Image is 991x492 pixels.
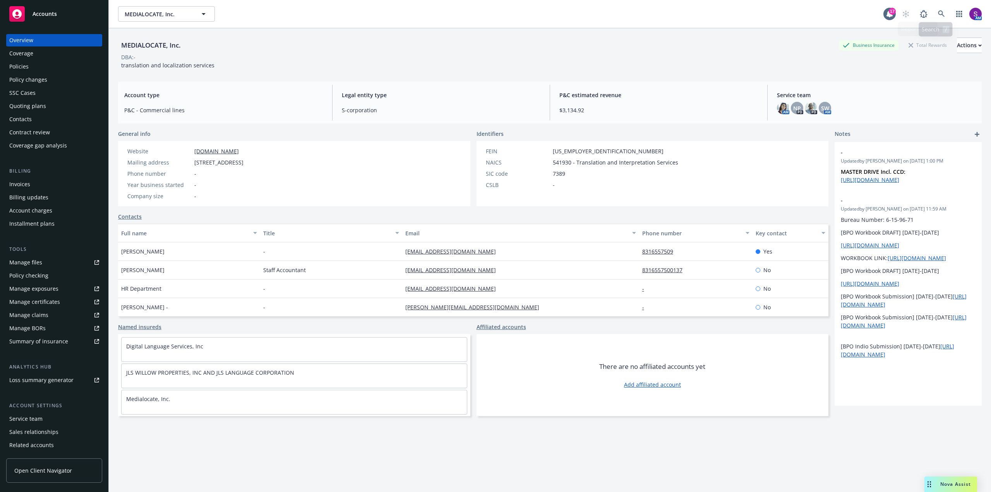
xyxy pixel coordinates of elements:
div: Key contact [756,229,817,237]
span: 7389 [553,170,565,178]
strong: MASTER DRIVE Incl. CCD: [841,168,905,175]
div: Contract review [9,126,50,139]
div: Phone number [127,170,191,178]
div: Policy checking [9,269,48,282]
a: Policy changes [6,74,102,86]
span: No [763,285,771,293]
span: - [194,170,196,178]
a: [URL][DOMAIN_NAME] [841,176,899,183]
span: Accounts [33,11,57,17]
span: Staff Accountant [263,266,306,274]
button: Actions [957,38,982,53]
span: - [194,181,196,189]
div: Account charges [9,204,52,217]
div: Installment plans [9,218,55,230]
span: P&C - Commercial lines [124,106,323,114]
a: Policy checking [6,269,102,282]
div: Manage BORs [9,322,46,334]
span: - [194,192,196,200]
div: Overview [9,34,33,46]
a: Contract review [6,126,102,139]
a: Invoices [6,178,102,190]
span: Updated by [PERSON_NAME] on [DATE] 1:00 PM [841,158,976,165]
button: Nova Assist [924,477,977,492]
a: Medialocate, Inc. [126,395,170,403]
div: Billing updates [9,191,48,204]
a: 8316557509 [642,248,679,255]
div: Policy changes [9,74,47,86]
p: [BPO Workbook DRAFT] [DATE]-[DATE] [841,228,976,237]
span: No [763,266,771,274]
a: Start snowing [898,6,914,22]
p: [BPO Workbook DRAFT] [DATE]-[DATE] [841,267,976,275]
div: Analytics hub [6,363,102,371]
div: -Updatedby [PERSON_NAME] on [DATE] 1:00 PMMASTER DRIVE Incl. CCD: [URL][DOMAIN_NAME] [835,142,982,190]
span: MEDIALOCATE, Inc. [125,10,192,18]
a: Account charges [6,204,102,217]
span: SW [821,104,829,112]
span: [STREET_ADDRESS] [194,158,243,166]
div: MEDIALOCATE, Inc. [118,40,184,50]
img: photo [969,8,982,20]
a: - [642,285,650,292]
div: Phone number [642,229,741,237]
p: WORKBOOK LINK: [841,254,976,262]
div: Website [127,147,191,155]
div: Sales relationships [9,426,58,438]
span: Service team [777,91,976,99]
div: 17 [889,8,896,15]
span: [PERSON_NAME] [121,266,165,274]
a: Coverage [6,47,102,60]
div: NAICS [486,158,550,166]
a: Digital Language Services, Inc [126,343,203,350]
span: [US_EMPLOYER_IDENTIFICATION_NUMBER] [553,147,664,155]
a: [EMAIL_ADDRESS][DOMAIN_NAME] [405,248,502,255]
div: Summary of insurance [9,335,68,348]
p: [BPO Workbook Submission] [DATE]-[DATE] [841,313,976,329]
div: Contacts [9,113,32,125]
a: [URL][DOMAIN_NAME] [841,280,899,287]
a: Report a Bug [916,6,931,22]
a: 8316557500137 [642,266,689,274]
span: translation and localization services [121,62,214,69]
button: Email [402,224,639,242]
a: Named insureds [118,323,161,331]
div: Full name [121,229,249,237]
span: Account type [124,91,323,99]
div: Loss summary generator [9,374,74,386]
a: add [972,130,982,139]
p: [BPO Indio Submission] [DATE]-[DATE] [841,342,976,358]
div: Billing [6,167,102,175]
span: - [553,181,555,189]
span: NP [793,104,801,112]
div: Manage exposures [9,283,58,295]
div: Company size [127,192,191,200]
div: FEIN [486,147,550,155]
a: [DOMAIN_NAME] [194,147,239,155]
div: -Updatedby [PERSON_NAME] on [DATE] 11:59 AMBureau Number: 6-15-96-71[BPO Workbook DRAFT] [DATE]-[... [835,190,982,365]
a: Coverage gap analysis [6,139,102,152]
p: [BPO Workbook Submission] [DATE]-[DATE] [841,292,976,309]
a: Quoting plans [6,100,102,112]
span: There are no affiliated accounts yet [599,362,705,371]
div: Coverage gap analysis [9,139,67,152]
span: - [841,196,955,204]
a: Overview [6,34,102,46]
div: Mailing address [127,158,191,166]
span: General info [118,130,151,138]
span: 541930 - Translation and Interpretation Services [553,158,678,166]
div: Policies [9,60,29,73]
a: JLS WILLOW PROPERTIES, INC AND JLS LANGUAGE CORPORATION [126,369,294,376]
div: Manage claims [9,309,48,321]
div: Manage certificates [9,296,60,308]
button: Key contact [753,224,828,242]
span: [PERSON_NAME] - [121,303,168,311]
div: Drag to move [924,477,934,492]
a: - [642,303,650,311]
span: - [263,303,265,311]
div: Tools [6,245,102,253]
span: - [841,148,955,156]
span: Identifiers [477,130,504,138]
a: Policies [6,60,102,73]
